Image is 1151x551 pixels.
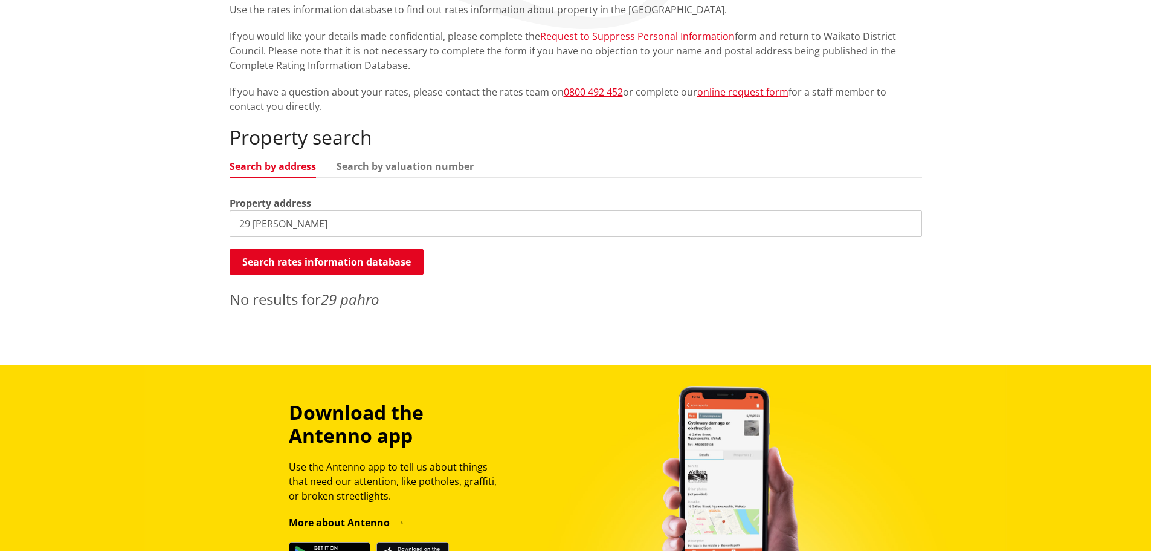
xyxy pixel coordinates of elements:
[230,161,316,171] a: Search by address
[1095,500,1139,544] iframe: Messenger Launcher
[564,85,623,99] a: 0800 492 452
[230,196,311,210] label: Property address
[230,289,922,310] p: No results for
[230,249,424,275] button: Search rates information database
[321,289,379,309] em: 29 pahro
[289,516,405,529] a: More about Antenno
[230,126,922,149] h2: Property search
[230,210,922,237] input: e.g. Duke Street NGARUAWAHIA
[230,29,922,73] p: If you would like your details made confidential, please complete the form and return to Waikato ...
[289,401,508,448] h3: Download the Antenno app
[540,30,735,43] a: Request to Suppress Personal Information
[697,85,788,99] a: online request form
[230,85,922,114] p: If you have a question about your rates, please contact the rates team on or complete our for a s...
[337,161,474,171] a: Search by valuation number
[230,2,922,17] p: Use the rates information database to find out rates information about property in the [GEOGRAPHI...
[289,460,508,503] p: Use the Antenno app to tell us about things that need our attention, like potholes, graffiti, or ...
